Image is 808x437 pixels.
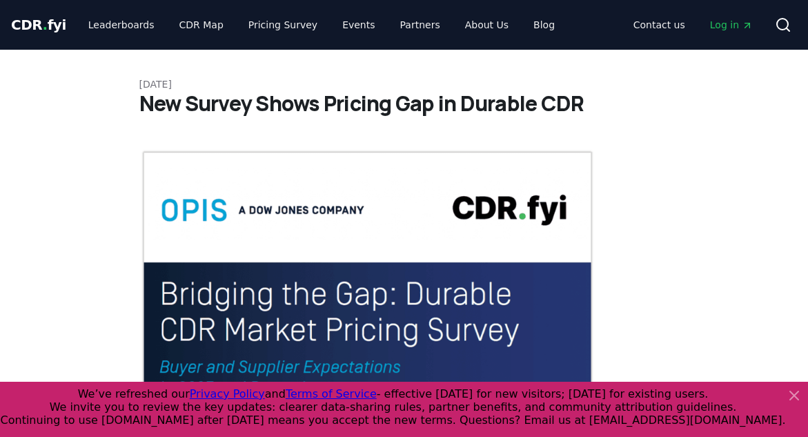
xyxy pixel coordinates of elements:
[389,12,451,37] a: Partners
[331,12,386,37] a: Events
[699,12,764,37] a: Log in
[454,12,520,37] a: About Us
[139,77,669,91] p: [DATE]
[622,12,764,37] nav: Main
[77,12,566,37] nav: Main
[622,12,696,37] a: Contact us
[11,17,66,33] span: CDR fyi
[139,91,669,116] h1: New Survey Shows Pricing Gap in Durable CDR
[77,12,166,37] a: Leaderboards
[11,15,66,35] a: CDR.fyi
[237,12,328,37] a: Pricing Survey
[710,18,753,32] span: Log in
[168,12,235,37] a: CDR Map
[522,12,566,37] a: Blog
[43,17,48,33] span: .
